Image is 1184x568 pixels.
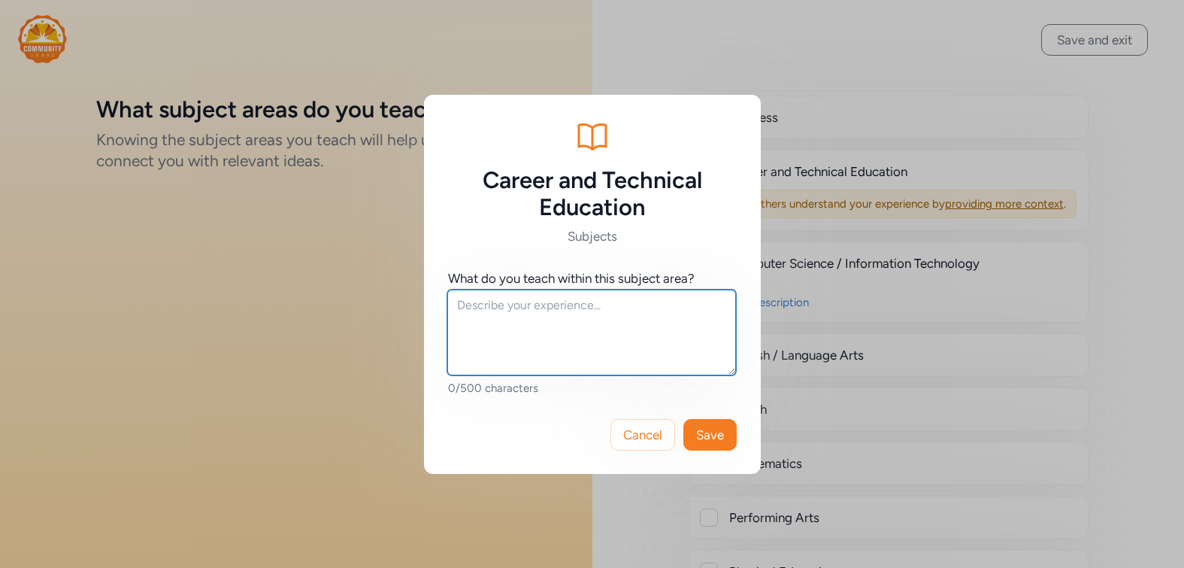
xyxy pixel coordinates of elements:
div: What do you teach within this subject area? [448,269,695,287]
span: 0/500 characters [448,381,538,395]
h6: Subjects [448,227,737,245]
span: Save [696,426,724,444]
button: Save [683,419,737,451]
button: Cancel [610,419,675,451]
h5: Career and Technical Education [448,167,737,221]
span: Cancel [623,426,662,444]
